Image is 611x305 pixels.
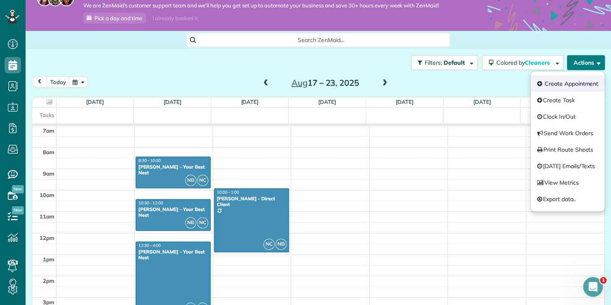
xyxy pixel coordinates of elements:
[291,77,308,88] span: Aug
[583,277,603,297] iframe: Intercom live chat
[531,158,604,174] a: [DATE] Emails/Texts
[185,217,196,228] span: NB
[43,277,54,284] span: 2pm
[263,239,275,250] span: NC
[496,59,553,66] span: Colored by
[567,55,605,70] button: Actions
[275,239,287,250] span: NB
[94,15,142,21] span: Pick a day and time
[531,75,604,92] a: Create Appointment
[197,175,208,186] span: NC
[32,76,47,87] button: prev
[83,13,146,23] a: Pick a day and time
[482,55,564,70] button: Colored byCleaners
[148,13,202,23] div: I already booked it
[43,170,54,177] span: 9am
[531,141,604,158] a: Print Route Sheets
[43,149,54,155] span: 8am
[444,59,465,66] span: Default
[83,2,439,9] span: We are ZenMaid’s customer support team and we’ll help you get set up to automate your business an...
[531,174,604,191] a: View Metrics
[139,158,161,163] span: 8:30 - 10:00
[185,175,196,186] span: NB
[12,206,24,214] span: New
[274,78,377,87] h2: 17 – 23, 2025
[407,55,478,70] a: Filters: Default
[473,99,491,105] a: [DATE]
[47,76,70,87] button: today
[318,99,336,105] a: [DATE]
[396,99,414,105] a: [DATE]
[425,59,442,66] span: Filters:
[43,127,54,134] span: 7am
[531,191,604,207] a: Export data..
[531,125,604,141] a: Send Work Orders
[525,59,551,66] span: Cleaners
[217,190,239,195] span: 10:00 - 1:00
[40,213,54,220] span: 11am
[40,112,54,118] span: Tasks
[138,206,208,218] div: [PERSON_NAME] - Your Best Nest
[600,277,606,284] span: 1
[138,249,208,261] div: [PERSON_NAME] - Your Best Nest
[40,235,54,241] span: 12pm
[12,185,24,193] span: New
[531,108,604,125] a: Clock In/Out
[138,164,208,176] div: [PERSON_NAME] - Your Best Nest
[139,200,163,206] span: 10:30 - 12:00
[197,217,208,228] span: NC
[164,99,181,105] a: [DATE]
[40,192,54,198] span: 10am
[43,256,54,263] span: 1pm
[216,196,287,208] div: [PERSON_NAME] - Direct Client
[139,243,161,248] span: 12:30 - 4:00
[531,92,604,108] a: Create Task
[241,99,258,105] a: [DATE]
[86,99,104,105] a: [DATE]
[411,55,478,70] button: Filters: Default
